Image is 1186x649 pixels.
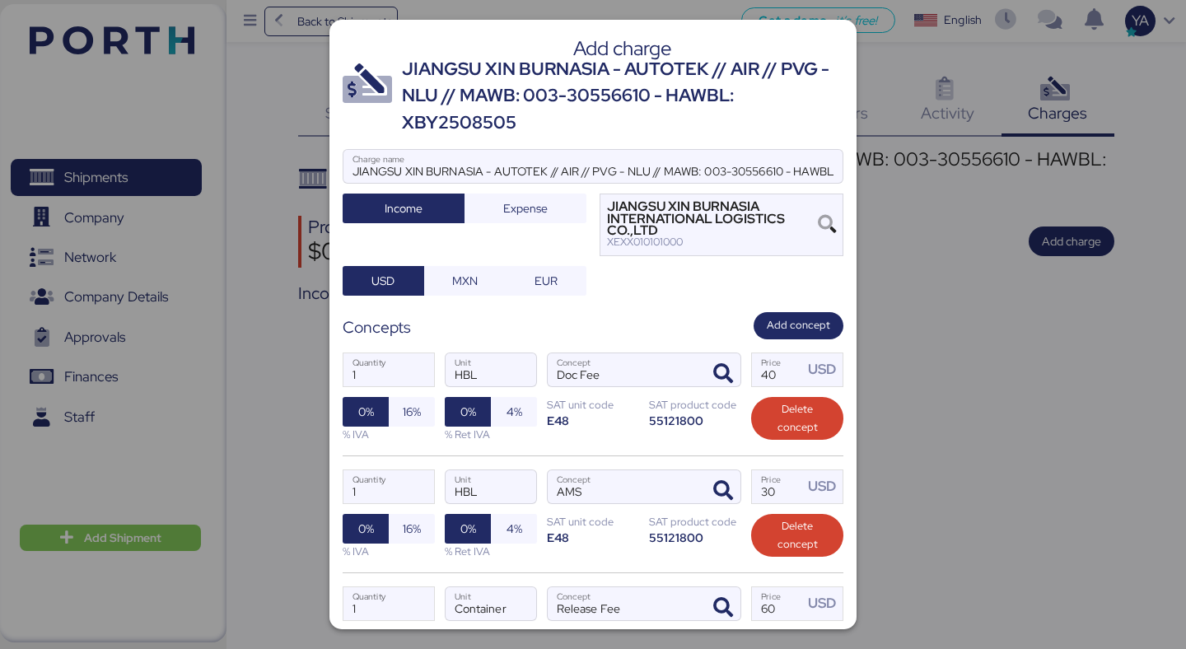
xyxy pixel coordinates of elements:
button: 0% [343,514,389,544]
button: 4% [491,514,537,544]
button: USD [343,266,424,296]
div: JIANGSU XIN BURNASIA INTERNATIONAL LOGISTICS CO.,LTD [607,201,818,236]
div: SAT unit code [547,397,639,413]
span: 4% [507,519,522,539]
button: MXN [424,266,506,296]
span: Add concept [767,316,830,334]
span: Delete concept [764,400,830,437]
div: % Ret IVA [445,427,537,442]
span: 16% [403,402,421,422]
button: 0% [445,514,491,544]
button: ConceptConcept [706,474,740,508]
div: SAT unit code [547,514,639,530]
button: Add concept [754,312,843,339]
div: XEXX010101000 [607,236,818,248]
input: Unit [446,353,536,386]
button: 4% [491,397,537,427]
div: Add charge [402,41,843,56]
span: 4% [507,402,522,422]
button: EUR [505,266,586,296]
div: Concepts [343,315,411,339]
button: Delete concept [751,397,843,440]
input: Quantity [343,353,434,386]
button: 16% [389,397,435,427]
div: USD [808,359,843,380]
input: Price [752,470,803,503]
span: 0% [460,402,476,422]
div: 55121800 [649,413,741,428]
input: Concept [548,587,701,620]
button: Expense [465,194,586,223]
span: USD [371,271,395,291]
span: 0% [358,402,374,422]
input: Concept [548,470,701,503]
div: % IVA [343,544,435,559]
button: ConceptConcept [706,591,740,625]
span: 0% [358,519,374,539]
button: 0% [445,397,491,427]
div: JIANGSU XIN BURNASIA - AUTOTEK // AIR // PVG - NLU // MAWB: 003-30556610 - HAWBL: XBY2508505 [402,56,843,136]
span: 16% [403,519,421,539]
div: SAT product code [649,514,741,530]
span: Expense [503,198,548,218]
span: Delete concept [764,517,830,553]
input: Price [752,353,803,386]
button: 16% [389,514,435,544]
input: Concept [548,353,701,386]
button: Income [343,194,465,223]
input: Quantity [343,587,434,620]
span: MXN [452,271,478,291]
div: USD [808,593,843,614]
div: E48 [547,530,639,545]
input: Unit [446,470,536,503]
input: Quantity [343,470,434,503]
input: Charge name [343,150,843,183]
input: Price [752,587,803,620]
div: % Ret IVA [445,544,537,559]
span: Income [385,198,423,218]
div: 55121800 [649,530,741,545]
span: EUR [535,271,558,291]
button: Delete concept [751,514,843,557]
div: USD [808,476,843,497]
button: ConceptConcept [706,357,740,391]
div: SAT product code [649,397,741,413]
button: 0% [343,397,389,427]
input: Unit [446,587,536,620]
div: E48 [547,413,639,428]
div: % IVA [343,427,435,442]
span: 0% [460,519,476,539]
